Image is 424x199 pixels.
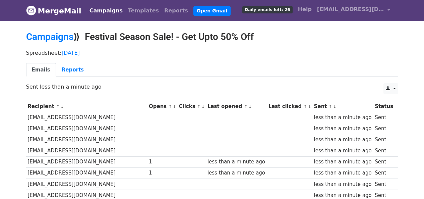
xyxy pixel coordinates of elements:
span: Daily emails left: 26 [242,6,292,13]
div: less than a minute ago [314,136,371,144]
h2: ⟫ Festival Season Sale! - Get Upto 50% Off [26,31,398,43]
a: ↓ [173,104,176,109]
div: less than a minute ago [207,169,265,177]
div: less than a minute ago [314,147,371,155]
th: Opens [147,101,177,112]
div: less than a minute ago [314,158,371,166]
a: ↑ [329,104,332,109]
div: less than a minute ago [314,169,371,177]
td: Sent [373,179,395,190]
td: Sent [373,145,395,156]
td: Sent [373,134,395,145]
th: Last opened [206,101,267,112]
a: ↑ [168,104,172,109]
a: ↓ [308,104,311,109]
th: Last clicked [267,101,312,112]
a: Emails [26,63,56,77]
div: less than a minute ago [207,158,265,166]
a: ↓ [248,104,252,109]
a: ↑ [244,104,248,109]
a: ↑ [56,104,60,109]
p: Sent less than a minute ago [26,83,398,90]
a: Open Gmail [193,6,231,16]
div: 1 [149,169,176,177]
td: Sent [373,123,395,134]
td: [EMAIL_ADDRESS][DOMAIN_NAME] [26,167,147,179]
a: MergeMail [26,4,81,18]
img: MergeMail logo [26,5,36,15]
a: ↓ [60,104,64,109]
a: ↓ [333,104,337,109]
div: 1 [149,158,176,166]
td: [EMAIL_ADDRESS][DOMAIN_NAME] [26,145,147,156]
a: [DATE] [62,50,80,56]
td: [EMAIL_ADDRESS][DOMAIN_NAME] [26,123,147,134]
a: Campaigns [26,31,73,42]
td: Sent [373,112,395,123]
th: Clicks [177,101,206,112]
td: Sent [373,167,395,179]
a: Reports [56,63,89,77]
th: Recipient [26,101,147,112]
div: less than a minute ago [314,181,371,188]
th: Sent [312,101,373,112]
th: Status [373,101,395,112]
td: [EMAIL_ADDRESS][DOMAIN_NAME] [26,156,147,167]
a: Reports [162,4,191,17]
a: ↑ [197,104,201,109]
a: Campaigns [87,4,125,17]
td: Sent [373,156,395,167]
a: Templates [125,4,162,17]
a: ↓ [201,104,205,109]
a: Help [295,3,314,16]
div: less than a minute ago [314,125,371,133]
div: less than a minute ago [314,114,371,121]
td: [EMAIL_ADDRESS][DOMAIN_NAME] [26,134,147,145]
td: [EMAIL_ADDRESS][DOMAIN_NAME] [26,179,147,190]
span: [EMAIL_ADDRESS][DOMAIN_NAME] [317,5,384,13]
p: Spreadsheet: [26,49,398,56]
a: ↑ [303,104,307,109]
td: [EMAIL_ADDRESS][DOMAIN_NAME] [26,112,147,123]
a: [EMAIL_ADDRESS][DOMAIN_NAME] [314,3,393,18]
a: Daily emails left: 26 [240,3,295,16]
